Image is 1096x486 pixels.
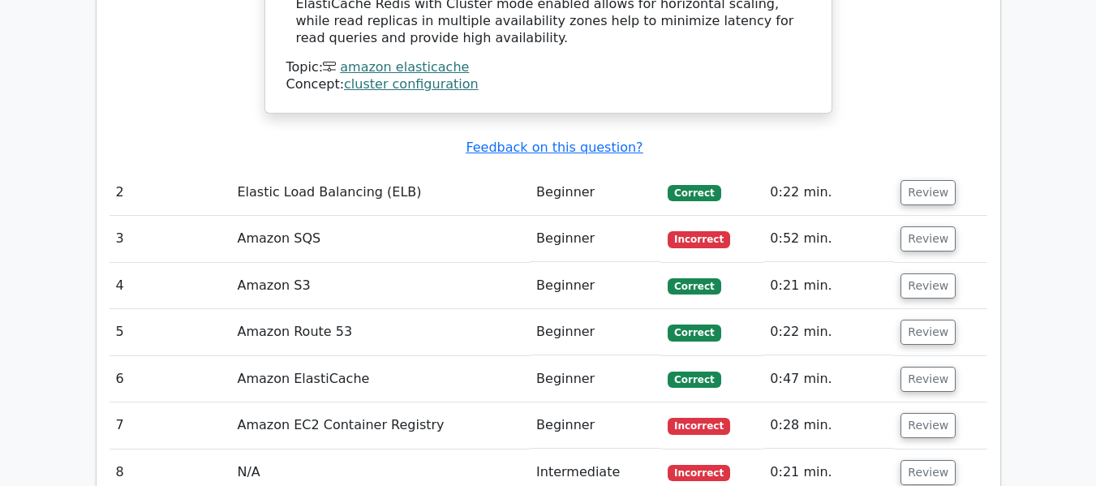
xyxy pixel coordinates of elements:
td: 5 [110,309,231,355]
td: 0:52 min. [763,216,894,262]
td: 3 [110,216,231,262]
td: Amazon SQS [230,216,530,262]
td: 0:28 min. [763,402,894,449]
span: Incorrect [668,465,730,481]
td: 0:21 min. [763,263,894,309]
td: Amazon Route 53 [230,309,530,355]
a: amazon elasticache [340,59,469,75]
span: Incorrect [668,418,730,434]
td: Beginner [530,170,661,216]
div: Concept: [286,76,810,93]
button: Review [900,180,956,205]
button: Review [900,320,956,345]
span: Incorrect [668,231,730,247]
div: Topic: [286,59,810,76]
button: Review [900,367,956,392]
td: Beginner [530,356,661,402]
td: 2 [110,170,231,216]
td: 0:22 min. [763,309,894,355]
button: Review [900,413,956,438]
a: Feedback on this question? [466,140,643,155]
td: Elastic Load Balancing (ELB) [230,170,530,216]
button: Review [900,226,956,252]
span: Correct [668,185,720,201]
span: Correct [668,372,720,388]
button: Review [900,460,956,485]
td: 0:22 min. [763,170,894,216]
span: Correct [668,325,720,341]
td: 0:47 min. [763,356,894,402]
td: Amazon EC2 Container Registry [230,402,530,449]
td: Beginner [530,402,661,449]
td: Amazon S3 [230,263,530,309]
td: Beginner [530,309,661,355]
td: 6 [110,356,231,402]
span: Correct [668,278,720,295]
button: Review [900,273,956,299]
td: 4 [110,263,231,309]
td: Beginner [530,216,661,262]
a: cluster configuration [344,76,479,92]
td: Amazon ElastiCache [230,356,530,402]
td: Beginner [530,263,661,309]
td: 7 [110,402,231,449]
